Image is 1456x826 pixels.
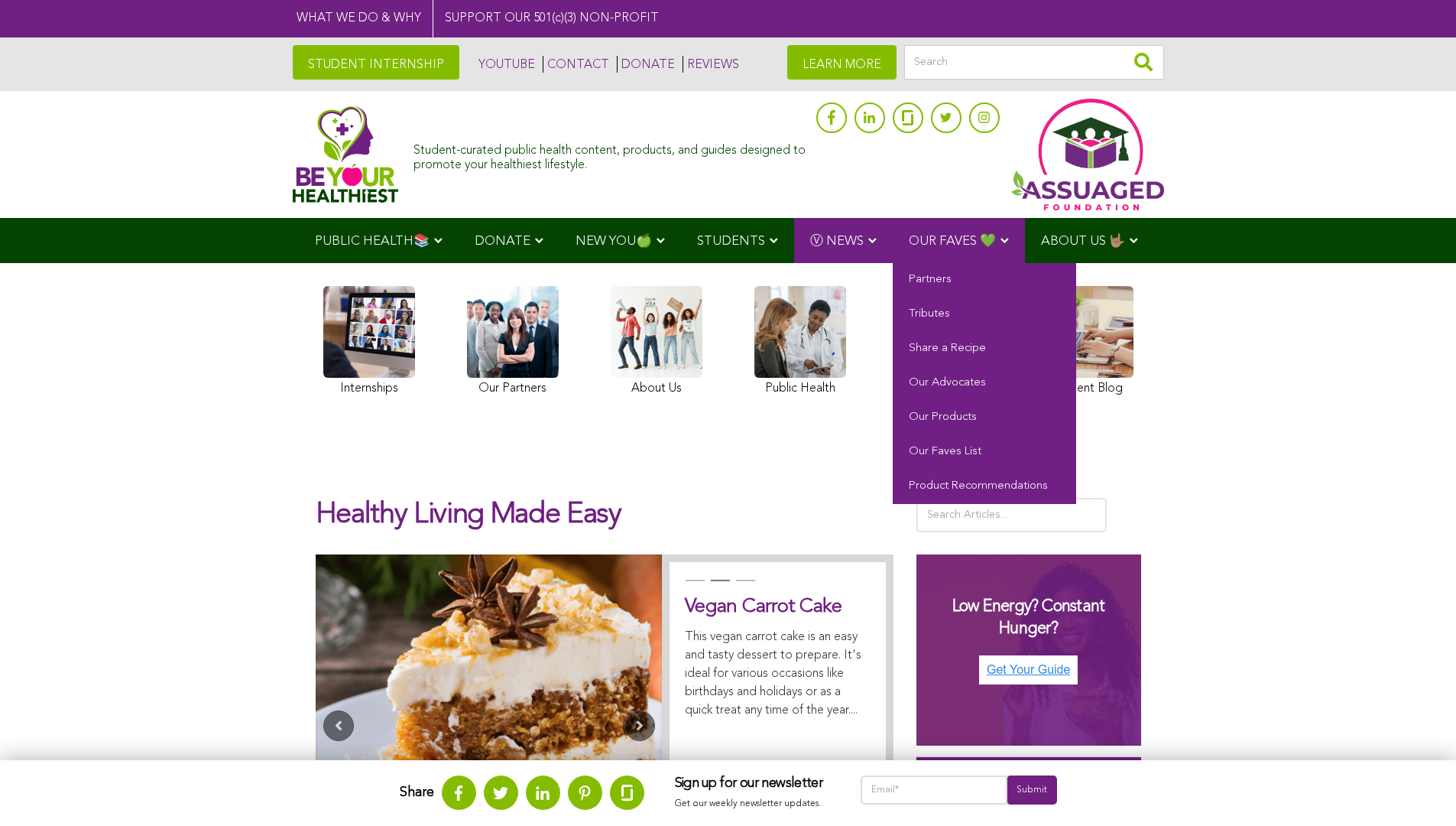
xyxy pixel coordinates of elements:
input: Email* [861,776,1008,805]
button: Previous [323,711,354,741]
button: 1 of 3 [686,580,701,595]
p: Get our weekly newsletter updates. [675,795,830,812]
span: OUR FAVES 💚 [909,235,996,248]
span: PUBLIC HEALTH📚 [315,235,430,248]
img: glassdoor [902,110,913,125]
img: Get Your Guide [979,655,1078,685]
h3: Sign up for our newsletter [675,776,830,792]
button: 3 of 3 [736,580,751,595]
a: Partners [893,263,1076,298]
span: DONATE [475,235,530,248]
a: STUDENT INTERNSHIP [293,45,459,80]
a: DONATE [617,56,675,73]
a: CONTACT [543,56,609,73]
a: Tributes [893,298,1076,332]
strong: Share [400,785,434,799]
a: Our Advocates [893,366,1076,401]
span: NEW YOU🍏 [576,235,652,248]
a: Our Products [893,401,1076,435]
span: Ⓥ NEWS [810,235,864,248]
img: glassdoor.svg [621,785,633,801]
button: 2 of 3 [711,580,726,595]
button: Next [624,711,655,741]
h3: Low Energy? Constant Hunger? [932,596,1126,639]
a: Our Faves List [893,435,1076,470]
input: Submit [1007,776,1056,805]
h2: Vegan Carrot Cake [685,593,870,620]
div: Student-curated public health content, products, and guides designed to promote your healthiest l... [413,136,808,173]
iframe: Chat Widget [1380,753,1456,826]
input: Search [904,45,1164,80]
img: Assuaged [293,106,399,203]
a: REVIEWS [683,56,739,73]
h1: Healthy Living Made Easy [316,498,893,547]
a: YOUTUBE [475,56,535,73]
input: Search Articles... [916,498,1107,532]
a: LEARN MORE [787,45,897,80]
div: Navigation Menu [293,218,1164,263]
p: This vegan carrot cake is an easy and tasty dessert to prepare. It's ideal for various occasions ... [685,628,870,720]
span: ABOUT US 🤟🏽 [1041,235,1125,248]
a: Share a Recipe [893,332,1076,366]
a: Product Recommendations [893,470,1076,504]
img: Assuaged App [1011,99,1164,210]
span: STUDENTS [697,235,765,248]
